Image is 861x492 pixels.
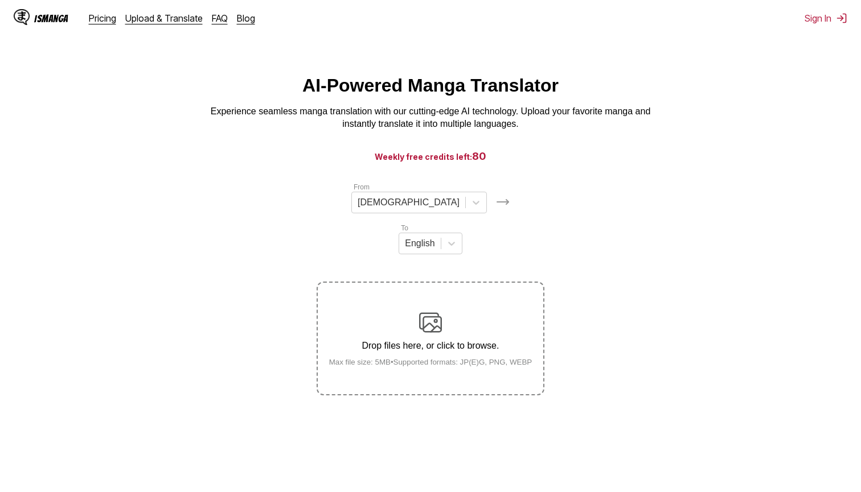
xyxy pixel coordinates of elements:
[27,149,834,163] h3: Weekly free credits left:
[237,13,255,24] a: Blog
[320,341,542,351] p: Drop files here, or click to browse.
[89,13,116,24] a: Pricing
[125,13,203,24] a: Upload & Translate
[203,105,658,131] p: Experience seamless manga translation with our cutting-edge AI technology. Upload your favorite m...
[805,13,847,24] button: Sign In
[496,195,510,209] img: Languages icon
[320,358,542,366] small: Max file size: 5MB • Supported formats: JP(E)G, PNG, WEBP
[14,9,30,25] img: IsManga Logo
[212,13,228,24] a: FAQ
[302,75,559,96] h1: AI-Powered Manga Translator
[836,13,847,24] img: Sign out
[14,9,89,27] a: IsManga LogoIsManga
[34,13,68,24] div: IsManga
[401,224,408,232] label: To
[354,183,370,191] label: From
[472,150,486,162] span: 80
